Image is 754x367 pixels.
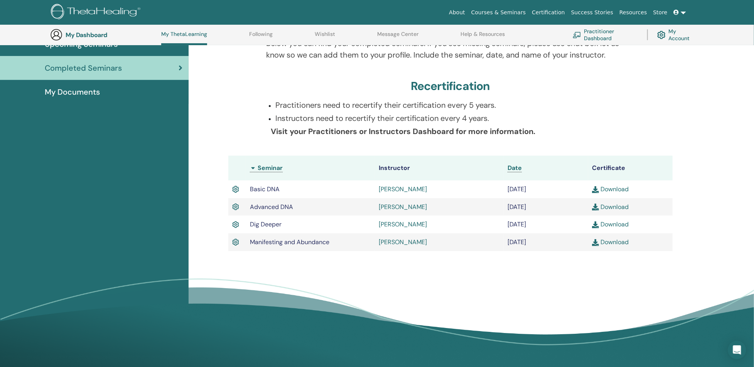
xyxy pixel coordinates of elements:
[592,186,599,193] img: download.svg
[728,341,746,359] div: Open Intercom Messenger
[379,238,427,246] a: [PERSON_NAME]
[377,31,418,43] a: Message Center
[161,31,207,45] a: My ThetaLearning
[379,185,427,193] a: [PERSON_NAME]
[250,203,293,211] span: Advanced DNA
[504,198,588,216] td: [DATE]
[592,203,629,211] a: Download
[271,126,535,136] b: Visit your Practitioners or Instructors Dashboard for more information.
[504,180,588,198] td: [DATE]
[379,203,427,211] a: [PERSON_NAME]
[411,79,490,93] h3: Recertification
[250,220,282,228] span: Dig Deeper
[51,4,143,21] img: logo.png
[508,164,522,172] a: Date
[592,185,629,193] a: Download
[232,202,239,212] img: Active Certificate
[592,239,599,246] img: download.svg
[232,184,239,194] img: Active Certificate
[275,112,634,124] p: Instructors need to recertify their certification every 4 years.
[657,29,666,41] img: cog.svg
[232,220,239,230] img: Active Certificate
[573,26,638,43] a: Practitioner Dashboard
[232,237,239,247] img: Active Certificate
[460,31,505,43] a: Help & Resources
[266,37,634,61] p: Below you can find your completed seminars. If you see missing seminars, please use chat box let ...
[616,5,650,20] a: Resources
[50,29,62,41] img: generic-user-icon.jpg
[45,62,122,74] span: Completed Seminars
[504,233,588,251] td: [DATE]
[446,5,468,20] a: About
[592,221,599,228] img: download.svg
[573,32,581,38] img: chalkboard-teacher.svg
[66,31,143,39] h3: My Dashboard
[250,185,280,193] span: Basic DNA
[249,31,273,43] a: Following
[468,5,529,20] a: Courses & Seminars
[250,238,329,246] span: Manifesting and Abundance
[45,86,100,98] span: My Documents
[529,5,568,20] a: Certification
[592,204,599,211] img: download.svg
[315,31,335,43] a: Wishlist
[375,156,504,180] th: Instructor
[379,220,427,228] a: [PERSON_NAME]
[592,220,629,228] a: Download
[650,5,671,20] a: Store
[504,216,588,233] td: [DATE]
[275,99,634,111] p: Practitioners need to recertify their certification every 5 years.
[657,26,696,43] a: My Account
[592,238,629,246] a: Download
[588,156,673,180] th: Certificate
[568,5,616,20] a: Success Stories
